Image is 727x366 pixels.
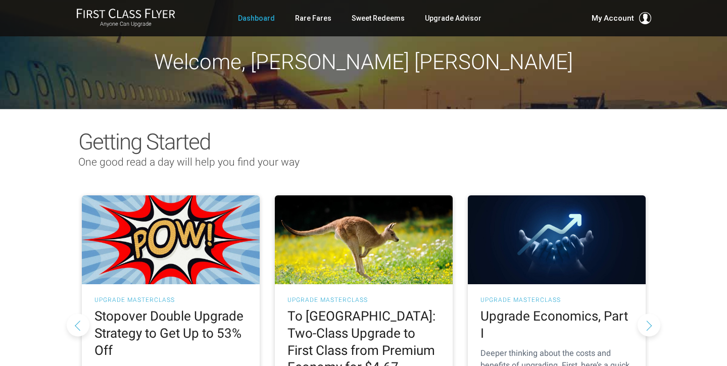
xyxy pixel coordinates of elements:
button: Previous slide [67,313,89,336]
h3: UPGRADE MASTERCLASS [94,297,247,303]
span: Welcome, [PERSON_NAME] [PERSON_NAME] [154,49,573,74]
span: My Account [592,12,634,24]
a: Rare Fares [295,9,331,27]
span: Getting Started [78,129,210,155]
img: First Class Flyer [76,8,175,19]
button: Next slide [638,313,660,336]
h3: UPGRADE MASTERCLASS [287,297,440,303]
h2: Upgrade Economics, Part I [480,308,633,342]
a: Dashboard [238,9,275,27]
a: First Class FlyerAnyone Can Upgrade [76,8,175,28]
a: Upgrade Advisor [425,9,481,27]
span: One good read a day will help you find your way [78,156,300,168]
h2: Stopover Double Upgrade Strategy to Get Up to 53% Off [94,308,247,359]
a: Sweet Redeems [352,9,405,27]
small: Anyone Can Upgrade [76,21,175,28]
h3: UPGRADE MASTERCLASS [480,297,633,303]
button: My Account [592,12,651,24]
